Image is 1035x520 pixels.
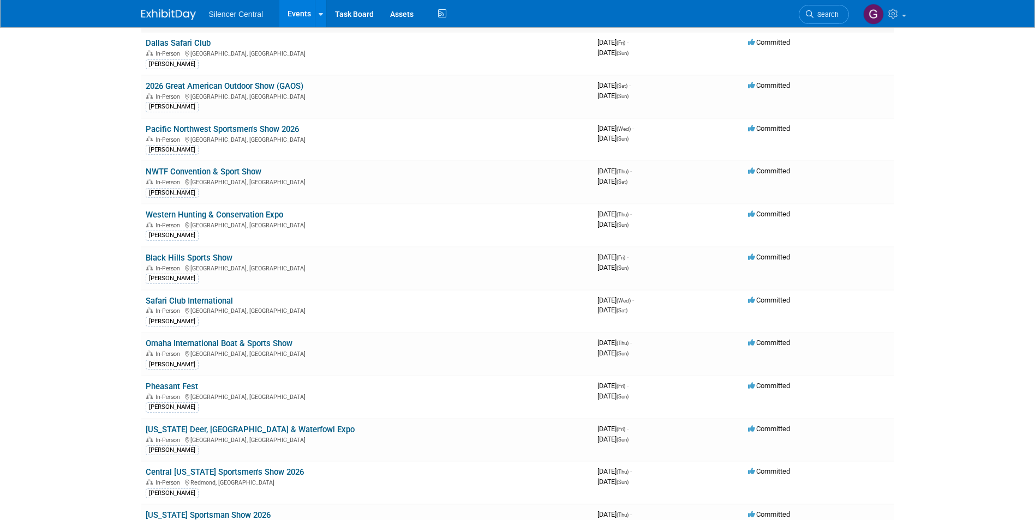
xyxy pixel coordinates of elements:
span: Committed [748,124,790,132]
span: [DATE] [597,81,631,89]
div: [PERSON_NAME] [146,360,199,370]
span: (Fri) [617,426,625,432]
span: - [629,81,631,89]
span: [DATE] [597,167,632,175]
span: In-Person [155,179,183,186]
span: In-Person [155,50,183,57]
a: Omaha International Boat & Sports Show [146,338,292,348]
span: In-Person [155,350,183,358]
span: Silencer Central [209,10,264,19]
span: [DATE] [597,435,629,443]
span: - [632,296,634,304]
a: Black Hills Sports Show [146,253,232,263]
span: Search [813,10,839,19]
div: [PERSON_NAME] [146,145,199,155]
img: In-Person Event [146,307,153,313]
div: [PERSON_NAME] [146,317,199,326]
span: [DATE] [597,392,629,400]
span: In-Person [155,222,183,229]
div: [PERSON_NAME] [146,231,199,240]
span: (Sun) [617,50,629,56]
span: [DATE] [597,124,634,132]
img: In-Person Event [146,222,153,227]
span: - [630,338,632,347]
span: - [630,167,632,175]
div: [PERSON_NAME] [146,402,199,412]
span: In-Person [155,394,183,401]
span: Committed [748,38,790,46]
span: [DATE] [597,306,627,314]
img: In-Person Event [146,437,153,442]
span: [DATE] [597,338,632,347]
div: [GEOGRAPHIC_DATA], [GEOGRAPHIC_DATA] [146,49,589,57]
div: [PERSON_NAME] [146,488,199,498]
div: [GEOGRAPHIC_DATA], [GEOGRAPHIC_DATA] [146,392,589,401]
span: In-Person [155,93,183,100]
span: - [630,467,632,475]
span: (Fri) [617,40,625,46]
span: In-Person [155,479,183,486]
a: Dallas Safari Club [146,38,211,48]
span: [DATE] [597,220,629,228]
span: - [632,124,634,132]
img: Griffin Brown [863,4,884,25]
a: Safari Club International [146,296,233,306]
span: [DATE] [597,296,634,304]
a: Search [799,5,849,24]
div: [GEOGRAPHIC_DATA], [GEOGRAPHIC_DATA] [146,220,589,229]
span: [DATE] [597,38,629,46]
a: 2026 Great American Outdoor Show (GAOS) [146,81,303,91]
div: [GEOGRAPHIC_DATA], [GEOGRAPHIC_DATA] [146,177,589,186]
span: - [630,510,632,518]
a: Central [US_STATE] Sportsmen's Show 2026 [146,467,304,477]
span: (Thu) [617,340,629,346]
a: Western Hunting & Conservation Expo [146,210,283,220]
span: (Sun) [617,93,629,99]
span: [DATE] [597,382,629,390]
img: In-Person Event [146,265,153,270]
span: In-Person [155,437,183,444]
a: Pacific Northwest Sportsmen's Show 2026 [146,124,299,134]
span: (Sat) [617,307,627,313]
img: In-Person Event [146,136,153,142]
span: [DATE] [597,49,629,57]
div: Redmond, [GEOGRAPHIC_DATA] [146,477,589,486]
span: Committed [748,210,790,218]
span: (Sat) [617,83,627,89]
span: Committed [748,338,790,347]
span: [DATE] [597,510,632,518]
span: Committed [748,382,790,390]
span: (Wed) [617,298,631,304]
span: Committed [748,296,790,304]
div: [PERSON_NAME] [146,274,199,283]
span: [DATE] [597,425,629,433]
div: [GEOGRAPHIC_DATA], [GEOGRAPHIC_DATA] [146,349,589,358]
div: [PERSON_NAME] [146,102,199,112]
span: (Sun) [617,350,629,356]
img: In-Person Event [146,350,153,356]
span: (Sun) [617,479,629,485]
span: Committed [748,425,790,433]
span: - [627,425,629,433]
span: (Fri) [617,383,625,389]
div: [GEOGRAPHIC_DATA], [GEOGRAPHIC_DATA] [146,306,589,315]
span: [DATE] [597,92,629,100]
span: - [627,253,629,261]
span: Committed [748,167,790,175]
span: Committed [748,510,790,518]
a: NWTF Convention & Sport Show [146,167,261,177]
span: (Sun) [617,437,629,443]
span: Committed [748,81,790,89]
span: [DATE] [597,477,629,486]
span: (Fri) [617,255,625,261]
div: [GEOGRAPHIC_DATA], [GEOGRAPHIC_DATA] [146,435,589,444]
span: (Sun) [617,136,629,142]
img: In-Person Event [146,179,153,184]
img: ExhibitDay [141,9,196,20]
div: [GEOGRAPHIC_DATA], [GEOGRAPHIC_DATA] [146,92,589,100]
img: In-Person Event [146,50,153,56]
span: (Sat) [617,179,627,185]
span: (Sun) [617,222,629,228]
img: In-Person Event [146,479,153,485]
div: [PERSON_NAME] [146,445,199,455]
